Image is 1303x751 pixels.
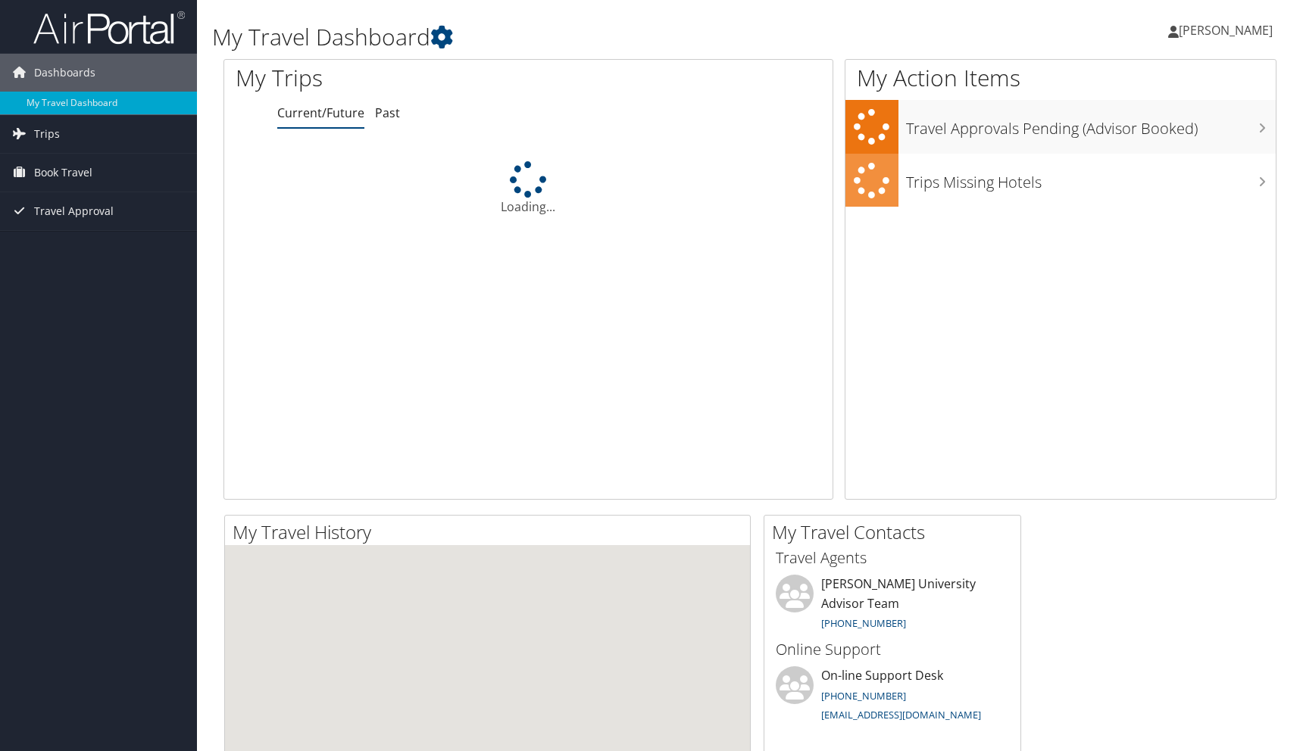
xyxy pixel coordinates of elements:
[906,111,1276,139] h3: Travel Approvals Pending (Advisor Booked)
[821,616,906,630] a: [PHONE_NUMBER]
[277,104,364,121] a: Current/Future
[821,708,981,721] a: [EMAIL_ADDRESS][DOMAIN_NAME]
[821,689,906,703] a: [PHONE_NUMBER]
[233,519,750,545] h2: My Travel History
[845,100,1276,154] a: Travel Approvals Pending (Advisor Booked)
[768,666,1017,728] li: On-line Support Desk
[772,519,1020,545] h2: My Travel Contacts
[224,161,833,216] div: Loading...
[845,154,1276,207] a: Trips Missing Hotels
[1168,8,1288,53] a: [PERSON_NAME]
[33,10,185,45] img: airportal-logo.png
[34,54,95,92] span: Dashboards
[34,115,60,153] span: Trips
[212,21,930,53] h1: My Travel Dashboard
[375,104,400,121] a: Past
[236,62,567,94] h1: My Trips
[34,154,92,192] span: Book Travel
[776,639,1009,660] h3: Online Support
[906,164,1276,193] h3: Trips Missing Hotels
[1179,22,1273,39] span: [PERSON_NAME]
[34,192,114,230] span: Travel Approval
[768,575,1017,637] li: [PERSON_NAME] University Advisor Team
[845,62,1276,94] h1: My Action Items
[776,547,1009,569] h3: Travel Agents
